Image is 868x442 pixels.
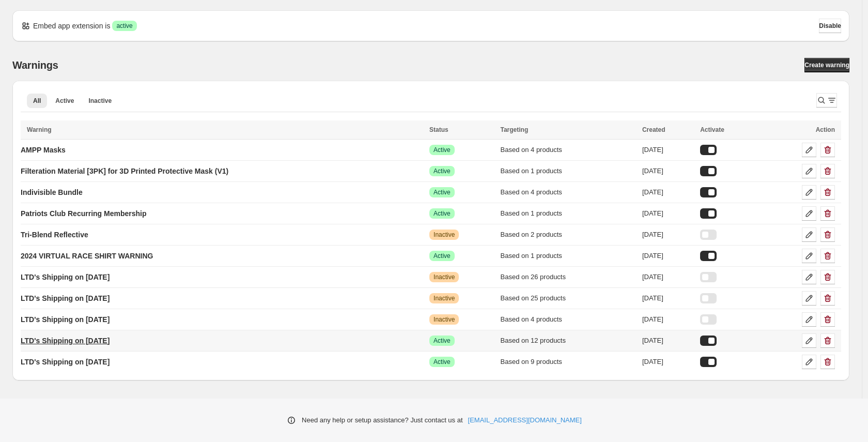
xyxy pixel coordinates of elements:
[27,126,52,133] span: Warning
[433,294,455,302] span: Inactive
[819,19,841,33] button: Disable
[21,293,110,303] p: LTD's Shipping on [DATE]
[21,142,66,158] a: AMPP Masks
[21,166,228,176] p: Filteration Material [3PK] for 3D Printed Protective Mask (V1)
[433,188,451,196] span: Active
[88,97,112,105] span: Inactive
[501,145,636,155] div: Based on 4 products
[21,357,110,367] p: LTD's Shipping on [DATE]
[55,97,74,105] span: Active
[433,167,451,175] span: Active
[642,251,694,261] div: [DATE]
[642,145,694,155] div: [DATE]
[21,205,146,222] a: Patriots Club Recurring Membership
[116,22,132,30] span: active
[21,145,66,155] p: AMPP Masks
[816,93,837,108] button: Search and filter results
[21,336,110,346] p: LTD's Shipping on [DATE]
[433,315,455,324] span: Inactive
[642,272,694,282] div: [DATE]
[642,126,665,133] span: Created
[501,272,636,282] div: Based on 26 products
[501,357,636,367] div: Based on 9 products
[21,272,110,282] p: LTD's Shipping on [DATE]
[642,336,694,346] div: [DATE]
[804,61,849,69] span: Create warning
[433,146,451,154] span: Active
[21,332,110,349] a: LTD's Shipping on [DATE]
[21,230,88,240] p: Tri-Blend Reflective
[700,126,724,133] span: Activate
[21,314,110,325] p: LTD's Shipping on [DATE]
[33,21,110,31] p: Embed app extension is
[21,251,153,261] p: 2024 VIRTUAL RACE SHIRT WARNING
[501,166,636,176] div: Based on 1 products
[433,231,455,239] span: Inactive
[433,358,451,366] span: Active
[21,208,146,219] p: Patriots Club Recurring Membership
[12,59,58,71] h2: Warnings
[642,357,694,367] div: [DATE]
[433,209,451,218] span: Active
[429,126,448,133] span: Status
[21,187,83,197] p: Indivisible Bundle
[433,337,451,345] span: Active
[501,293,636,303] div: Based on 25 products
[501,251,636,261] div: Based on 1 products
[501,314,636,325] div: Based on 4 products
[21,248,153,264] a: 2024 VIRTUAL RACE SHIRT WARNING
[501,230,636,240] div: Based on 2 products
[642,230,694,240] div: [DATE]
[21,226,88,243] a: Tri-Blend Reflective
[642,314,694,325] div: [DATE]
[21,163,228,179] a: Filteration Material [3PK] for 3D Printed Protective Mask (V1)
[21,269,110,285] a: LTD's Shipping on [DATE]
[433,273,455,281] span: Inactive
[642,166,694,176] div: [DATE]
[501,208,636,219] div: Based on 1 products
[501,336,636,346] div: Based on 12 products
[21,354,110,370] a: LTD's Shipping on [DATE]
[816,126,835,133] span: Action
[433,252,451,260] span: Active
[501,126,529,133] span: Targeting
[819,22,841,30] span: Disable
[33,97,41,105] span: All
[804,58,849,72] a: Create warning
[501,187,636,197] div: Based on 4 products
[21,311,110,328] a: LTD's Shipping on [DATE]
[642,293,694,303] div: [DATE]
[642,208,694,219] div: [DATE]
[21,290,110,307] a: LTD's Shipping on [DATE]
[642,187,694,197] div: [DATE]
[468,415,582,425] a: [EMAIL_ADDRESS][DOMAIN_NAME]
[21,184,83,201] a: Indivisible Bundle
